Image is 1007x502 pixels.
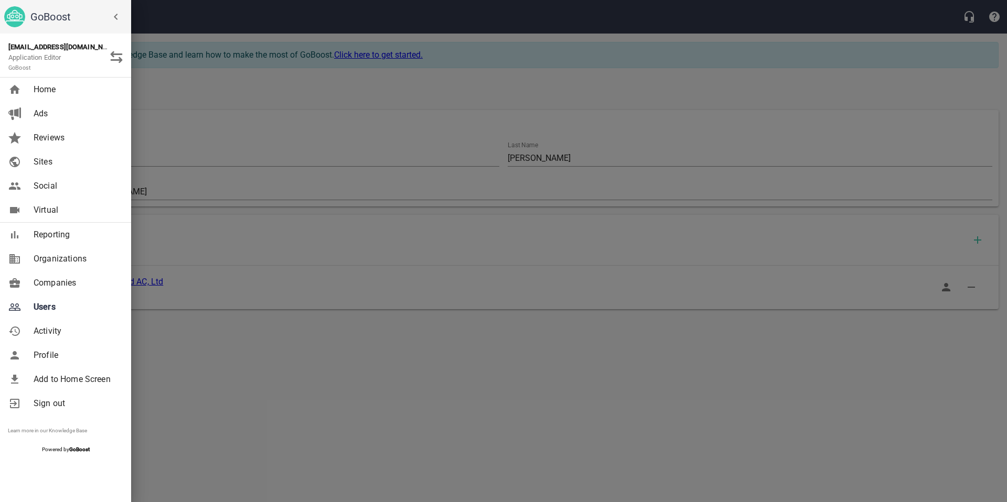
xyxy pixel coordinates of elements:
span: Companies [34,277,119,289]
h6: GoBoost [30,8,127,25]
span: Home [34,83,119,96]
span: Reviews [34,132,119,144]
span: Virtual [34,204,119,216]
span: Reporting [34,228,119,241]
span: Organizations [34,253,119,265]
span: Add to Home Screen [34,373,119,386]
strong: GoBoost [69,446,90,452]
span: Users [34,301,119,313]
span: Sites [34,156,119,168]
strong: [EMAIL_ADDRESS][DOMAIN_NAME] [8,43,119,51]
span: Profile [34,349,119,362]
span: Powered by [42,446,90,452]
button: Switch Role [104,45,129,70]
span: Social [34,180,119,192]
img: go_boost_head.png [4,6,25,27]
span: Sign out [34,397,119,410]
span: Ads [34,107,119,120]
a: Learn more in our Knowledge Base [8,428,87,433]
span: Application Editor [8,53,61,72]
small: GoBoost [8,64,31,71]
span: Activity [34,325,119,337]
